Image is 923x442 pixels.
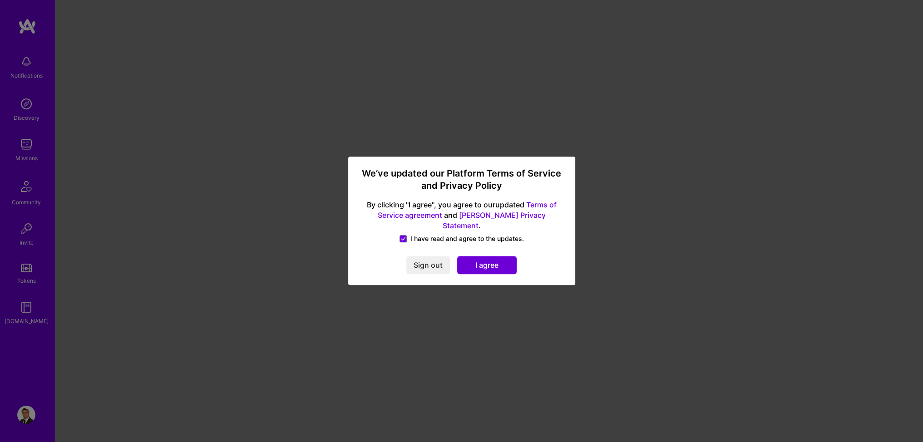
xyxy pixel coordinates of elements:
[410,235,524,244] span: I have read and agree to the updates.
[359,200,564,231] span: By clicking "I agree", you agree to our updated and .
[359,167,564,192] h3: We’ve updated our Platform Terms of Service and Privacy Policy
[457,256,517,275] button: I agree
[406,256,450,275] button: Sign out
[443,211,546,230] a: [PERSON_NAME] Privacy Statement
[378,200,557,220] a: Terms of Service agreement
